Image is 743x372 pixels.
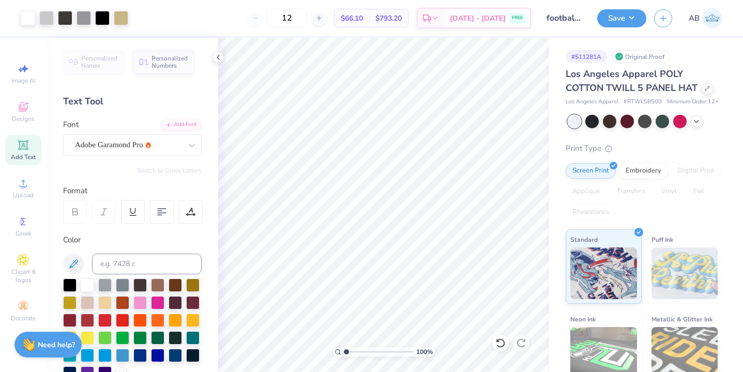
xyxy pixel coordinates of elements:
span: Minimum Order: 12 + [667,98,719,106]
span: FREE [512,14,523,22]
span: Personalized Names [81,55,118,69]
img: Standard [570,247,637,299]
div: Embroidery [619,163,668,179]
span: Decorate [11,314,36,322]
div: Screen Print [566,163,616,179]
div: # 511281A [566,50,607,63]
span: Los Angeles Apparel POLY COTTON TWILL 5 PANEL HAT [566,68,697,94]
div: Vinyl [655,184,684,199]
strong: Need help? [38,340,75,350]
button: Save [597,9,646,27]
div: Text Tool [63,95,202,109]
span: 100 % [416,347,433,357]
span: Personalized Numbers [151,55,188,69]
span: Add Text [11,153,36,161]
span: Upload [13,191,34,199]
span: [DATE] - [DATE] [450,13,506,24]
span: Neon Ink [570,314,596,324]
span: AB [689,12,700,24]
span: Clipart & logos [5,268,41,284]
span: Image AI [11,76,36,85]
span: # RTWLSB500 [624,98,662,106]
div: Original Proof [612,50,670,63]
span: Designs [12,115,35,123]
span: Standard [570,234,598,245]
a: AB [689,8,722,28]
span: $793.20 [375,13,402,24]
button: Switch to Greek Letters [137,166,202,175]
span: Greek [16,229,32,238]
div: Add Font [161,119,202,131]
span: Puff Ink [651,234,673,245]
input: Untitled Design [539,8,589,28]
input: – – [267,9,307,27]
div: Transfers [610,184,651,199]
div: Digital Print [671,163,721,179]
span: $66.10 [341,13,363,24]
div: Color [63,234,202,246]
img: Amanda Barasa [702,8,722,28]
span: Los Angeles Apparel [566,98,618,106]
div: Rhinestones [566,205,616,220]
input: e.g. 7428 c [92,254,202,274]
img: Puff Ink [651,247,718,299]
label: Font [63,119,79,131]
span: Metallic & Glitter Ink [651,314,712,324]
div: Print Type [566,143,722,154]
div: Format [63,185,203,197]
div: Foil [687,184,711,199]
div: Applique [566,184,607,199]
